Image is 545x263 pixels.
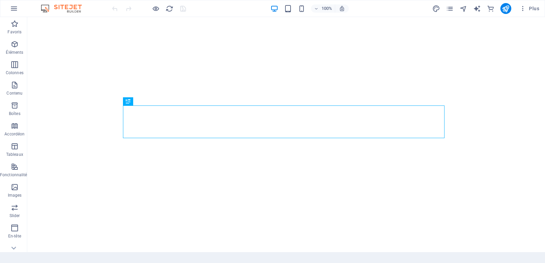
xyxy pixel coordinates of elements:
[152,4,160,13] button: Cliquez ici pour quitter le mode Aperçu et poursuivre l'édition.
[339,5,345,12] i: Lors du redimensionnement, ajuster automatiquement le niveau de zoom en fonction de l'appareil sé...
[166,5,173,13] i: Actualiser la page
[473,5,481,13] i: AI Writer
[432,4,440,13] button: design
[311,4,335,13] button: 100%
[165,4,173,13] button: reload
[8,193,22,198] p: Images
[446,4,454,13] button: pages
[321,4,332,13] h6: 100%
[500,3,511,14] button: publish
[487,4,495,13] button: commerce
[446,5,454,13] i: Pages (Ctrl+Alt+S)
[6,70,24,76] p: Colonnes
[519,5,539,12] span: Plus
[7,29,21,35] p: Favoris
[4,131,25,137] p: Accordéon
[432,5,440,13] i: Design (Ctrl+Alt+Y)
[39,4,90,13] img: Editor Logo
[473,4,481,13] button: text_generator
[6,152,23,157] p: Tableaux
[9,111,20,116] p: Boîtes
[10,213,20,218] p: Slider
[8,233,21,239] p: En-tête
[460,4,468,13] button: navigator
[6,50,23,55] p: Éléments
[517,3,542,14] button: Plus
[487,5,495,13] i: E-commerce
[460,5,467,13] i: Navigateur
[6,91,22,96] p: Contenu
[502,5,510,13] i: Publier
